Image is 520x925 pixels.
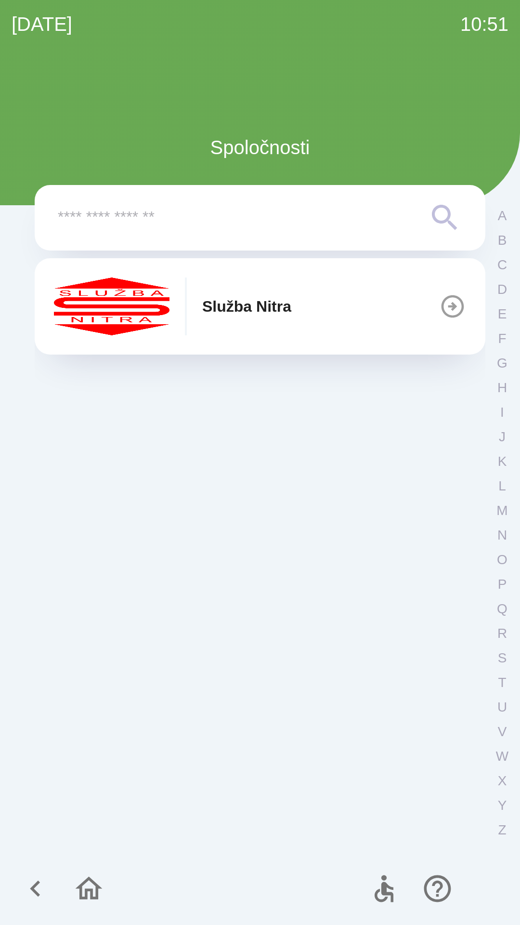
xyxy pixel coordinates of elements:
[498,674,506,691] p: T
[498,453,507,470] p: K
[498,232,507,249] p: B
[498,821,506,838] p: Z
[35,258,485,355] button: Služba Nitra
[210,133,310,162] p: Spoločnosti
[498,207,507,224] p: A
[498,797,507,814] p: Y
[490,646,514,670] button: S
[490,523,514,547] button: N
[498,330,506,347] p: F
[490,719,514,744] button: V
[497,551,507,568] p: O
[490,203,514,228] button: A
[496,502,507,519] p: M
[35,67,485,114] img: Logo
[490,228,514,252] button: B
[497,625,507,642] p: R
[490,572,514,596] button: P
[490,375,514,400] button: H
[490,793,514,818] button: Y
[497,699,507,715] p: U
[499,428,506,445] p: J
[490,547,514,572] button: O
[490,400,514,424] button: I
[490,670,514,695] button: T
[497,379,507,396] p: H
[497,355,507,371] p: G
[12,10,72,39] p: [DATE]
[500,404,504,421] p: I
[490,326,514,351] button: F
[475,876,501,902] img: sk flag
[498,723,507,740] p: V
[490,449,514,474] button: K
[498,649,507,666] p: S
[497,600,507,617] p: Q
[490,474,514,498] button: L
[490,818,514,842] button: Z
[497,256,507,273] p: C
[490,498,514,523] button: M
[498,305,507,322] p: E
[202,295,291,318] p: Služba Nitra
[498,772,507,789] p: X
[498,576,507,593] p: P
[54,277,169,335] img: c55f63fc-e714-4e15-be12-dfeb3df5ea30.png
[490,302,514,326] button: E
[490,424,514,449] button: J
[498,477,506,494] p: L
[490,351,514,375] button: G
[490,277,514,302] button: D
[490,768,514,793] button: X
[490,695,514,719] button: U
[490,252,514,277] button: C
[496,748,508,765] p: W
[497,527,507,543] p: N
[490,596,514,621] button: Q
[490,621,514,646] button: R
[490,744,514,768] button: W
[497,281,507,298] p: D
[460,10,508,39] p: 10:51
